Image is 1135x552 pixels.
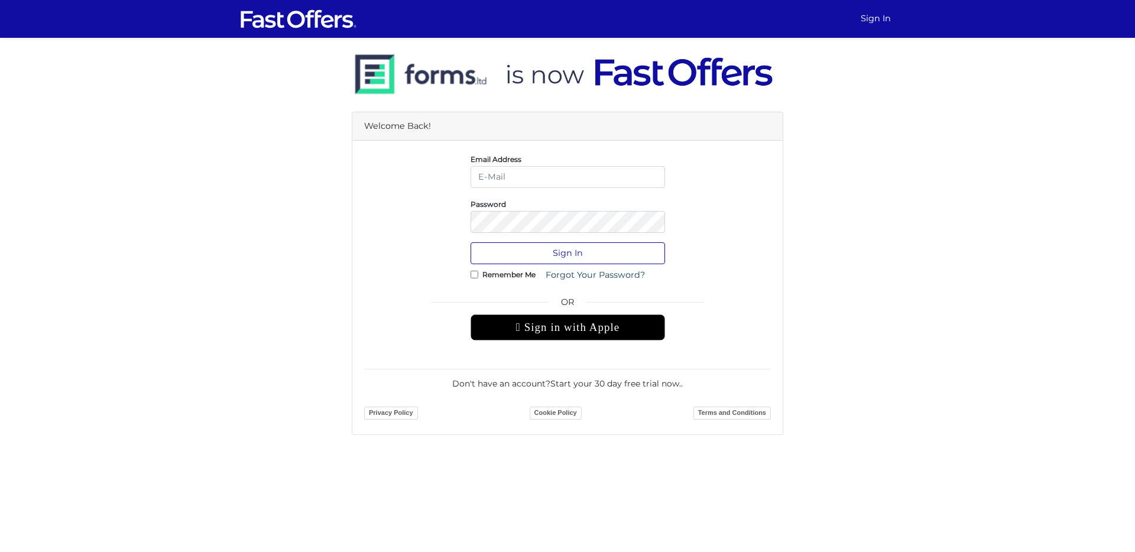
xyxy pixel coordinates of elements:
[856,7,896,30] a: Sign In
[550,378,681,389] a: Start your 30 day free trial now.
[471,158,521,161] label: Email Address
[364,369,771,390] div: Don't have an account? .
[471,242,665,264] button: Sign In
[352,112,783,141] div: Welcome Back!
[693,407,771,420] a: Terms and Conditions
[471,166,665,188] input: E-Mail
[364,407,418,420] a: Privacy Policy
[471,203,506,206] label: Password
[530,407,582,420] a: Cookie Policy
[538,264,653,286] a: Forgot Your Password?
[471,314,665,340] div: Sign in with Apple
[482,273,536,276] label: Remember Me
[471,296,665,314] span: OR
